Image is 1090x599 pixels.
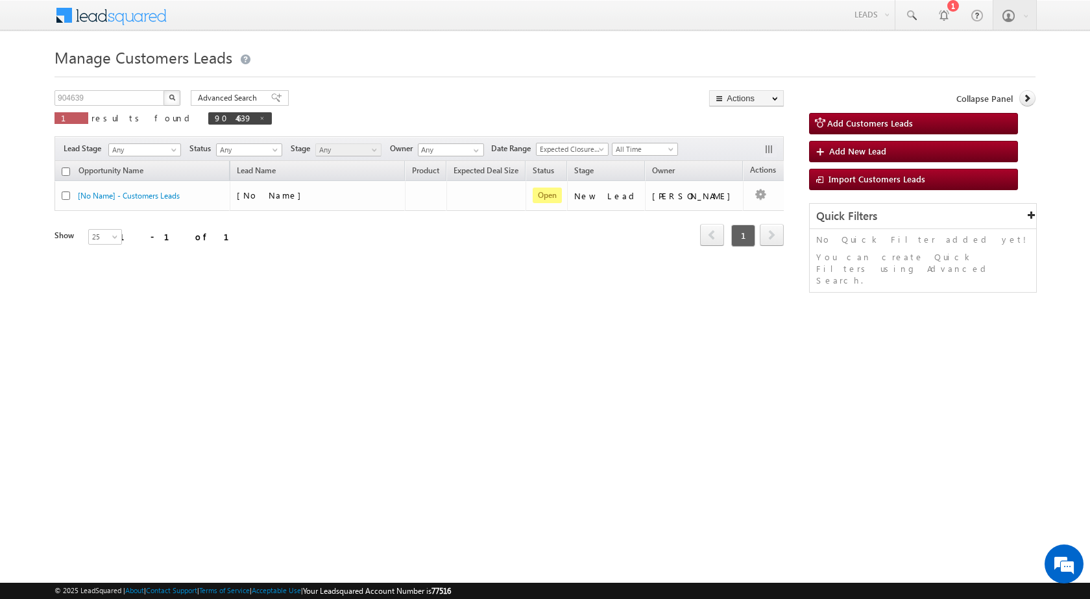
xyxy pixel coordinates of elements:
[526,164,561,180] a: Status
[303,586,451,596] span: Your Leadsquared Account Number is
[91,112,195,123] span: results found
[491,143,536,154] span: Date Range
[89,231,123,243] span: 25
[537,143,604,155] span: Expected Closure Date
[54,585,451,597] span: © 2025 LeadSquared | | | | |
[252,586,301,594] a: Acceptable Use
[316,144,378,156] span: Any
[64,143,106,154] span: Lead Stage
[418,143,484,156] input: Type to Search
[54,47,232,67] span: Manage Customers Leads
[956,93,1013,104] span: Collapse Panel
[731,225,755,247] span: 1
[54,230,78,241] div: Show
[146,586,197,594] a: Contact Support
[169,94,175,101] img: Search
[216,143,282,156] a: Any
[709,90,784,106] button: Actions
[612,143,674,155] span: All Time
[230,164,282,180] span: Lead Name
[217,144,278,156] span: Any
[760,225,784,246] a: next
[88,229,122,245] a: 25
[119,229,245,244] div: 1 - 1 of 1
[78,191,180,201] a: [No Name] - Customers Leads
[72,164,150,180] a: Opportunity Name
[79,165,143,175] span: Opportunity Name
[315,143,381,156] a: Any
[237,189,308,201] span: [No Name]
[568,164,600,180] a: Stage
[412,165,439,175] span: Product
[829,145,886,156] span: Add New Lead
[431,586,451,596] span: 77516
[574,165,594,175] span: Stage
[536,143,609,156] a: Expected Closure Date
[189,143,216,154] span: Status
[108,143,181,156] a: Any
[744,163,782,180] span: Actions
[700,224,724,246] span: prev
[215,112,252,123] span: 904639
[760,224,784,246] span: next
[61,112,82,123] span: 1
[816,251,1030,286] p: You can create Quick Filters using Advanced Search.
[816,234,1030,245] p: No Quick Filter added yet!
[466,144,483,157] a: Show All Items
[827,117,913,128] span: Add Customers Leads
[198,92,261,104] span: Advanced Search
[810,204,1036,229] div: Quick Filters
[612,143,678,156] a: All Time
[574,190,639,202] div: New Lead
[652,165,675,175] span: Owner
[652,190,737,202] div: [PERSON_NAME]
[199,586,250,594] a: Terms of Service
[291,143,315,154] span: Stage
[125,586,144,594] a: About
[533,188,562,203] span: Open
[109,144,176,156] span: Any
[62,167,70,176] input: Check all records
[447,164,525,180] a: Expected Deal Size
[700,225,724,246] a: prev
[454,165,518,175] span: Expected Deal Size
[390,143,418,154] span: Owner
[829,173,925,184] span: Import Customers Leads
